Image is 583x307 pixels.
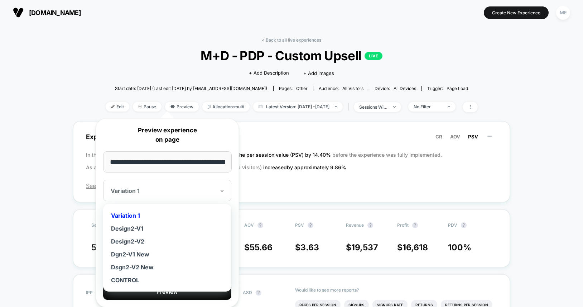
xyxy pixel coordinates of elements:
div: Pages: [279,86,308,91]
div: Trigger: [427,86,468,91]
span: other [296,86,308,91]
img: end [138,105,142,108]
span: See the latest version of the report [86,182,497,189]
span: M+D - PDP - Custom Upsell [124,48,459,63]
span: AOV [244,222,254,228]
span: 100 % [448,242,471,252]
a: < Back to all live experiences [262,37,321,43]
span: $ [244,242,273,252]
img: calendar [259,105,262,108]
span: PDV [448,222,457,228]
div: sessions with impression [359,104,388,110]
span: Allocation: multi [202,102,250,112]
span: the new variation increased the per session value (PSV) by 14.40 % [173,152,332,158]
div: Dgn2-V1 New [107,248,228,261]
span: Edit [106,102,129,112]
button: ? [308,222,313,228]
button: Preview [103,284,231,300]
button: ? [367,222,373,228]
button: CR [433,133,444,140]
span: $ [397,242,428,252]
span: 55.66 [250,242,273,252]
span: Pause [133,102,162,112]
span: [DOMAIN_NAME] [29,9,81,16]
span: | [346,102,354,112]
img: end [335,106,337,107]
button: ? [256,290,261,296]
span: AOV [450,134,460,140]
div: No Filter [414,104,442,109]
span: All Visitors [342,86,363,91]
span: $ [295,242,319,252]
img: edit [111,105,115,108]
p: Preview experience on page [103,126,231,144]
div: Design2-V1 [107,222,228,235]
button: [DOMAIN_NAME] [11,7,83,18]
div: Dsgn2-V2 New [107,261,228,274]
span: IPP [86,290,93,295]
button: AOV [448,133,462,140]
span: Experience Summary (Per Session Value) [86,129,497,145]
p: In the latest A/B test (run for 7 days), before the experience was fully implemented. As a result... [86,148,497,174]
span: ASD [243,290,252,295]
div: ME [556,6,570,20]
div: CONTROL [107,274,228,287]
img: rebalance [208,105,211,109]
div: Design2-V2 [107,235,228,248]
div: Variation 1 [107,209,228,222]
p: LIVE [365,52,382,60]
span: 3.63 [300,242,319,252]
button: ? [412,222,418,228]
img: end [448,106,450,107]
button: ? [257,222,263,228]
button: ? [461,222,467,228]
span: $ [346,242,378,252]
span: + Add Description [249,70,289,77]
span: Latest Version: [DATE] - [DATE] [253,102,343,112]
button: ME [554,5,572,20]
span: + Add Images [303,70,334,76]
span: PSV [295,222,304,228]
button: PSV [466,133,480,140]
span: Device: [369,86,421,91]
img: end [393,106,396,108]
span: 16,618 [403,242,428,252]
span: Profit [397,222,409,228]
span: Revenue [346,222,364,228]
img: Visually logo [13,7,24,18]
span: Start date: [DATE] (Last edit [DATE] by [EMAIL_ADDRESS][DOMAIN_NAME]) [115,86,267,91]
span: Preview [165,102,199,112]
button: Create New Experience [484,6,549,19]
div: Audience: [319,86,363,91]
span: PSV [468,134,478,140]
span: increased by approximately 9.86 % [263,164,346,170]
span: 19,537 [351,242,378,252]
span: CR [435,134,442,140]
span: Page Load [447,86,468,91]
p: Would like to see more reports? [295,287,497,293]
span: all devices [394,86,416,91]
